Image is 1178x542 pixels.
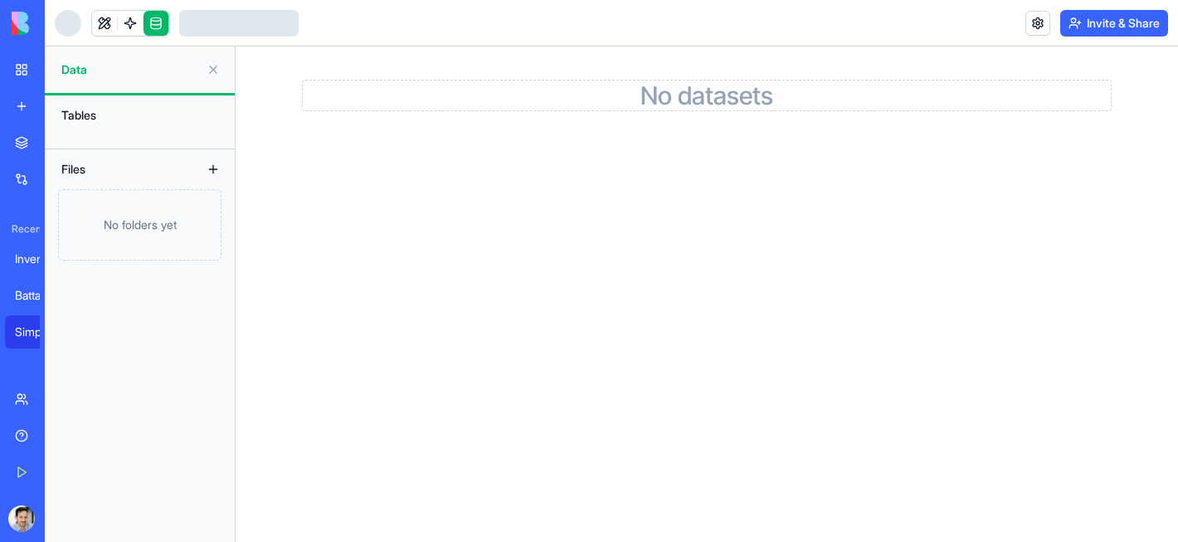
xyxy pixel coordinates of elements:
div: Battalion Equipment Manager [15,287,61,304]
img: logo [12,12,114,35]
div: Inventory Manager [15,251,61,267]
a: Battalion Equipment Manager [5,279,71,312]
a: No folders yet [45,189,235,261]
div: No folders yet [58,189,221,261]
a: Simple Hydration Tracker [5,315,71,349]
button: Invite & Share [1060,10,1168,37]
div: Files [53,156,186,183]
div: Simple Hydration Tracker [15,324,61,340]
img: ACg8ocLM_h5ianT_Nakzie7Qtoo5GYVfAD0Y4SP2crYXJQl9L2hezak=s96-c [8,505,35,532]
div: Tables [53,102,226,129]
h2: No datasets [303,81,1111,110]
span: Data [61,61,200,78]
span: Recent [5,222,40,236]
a: Inventory Manager [5,242,71,276]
